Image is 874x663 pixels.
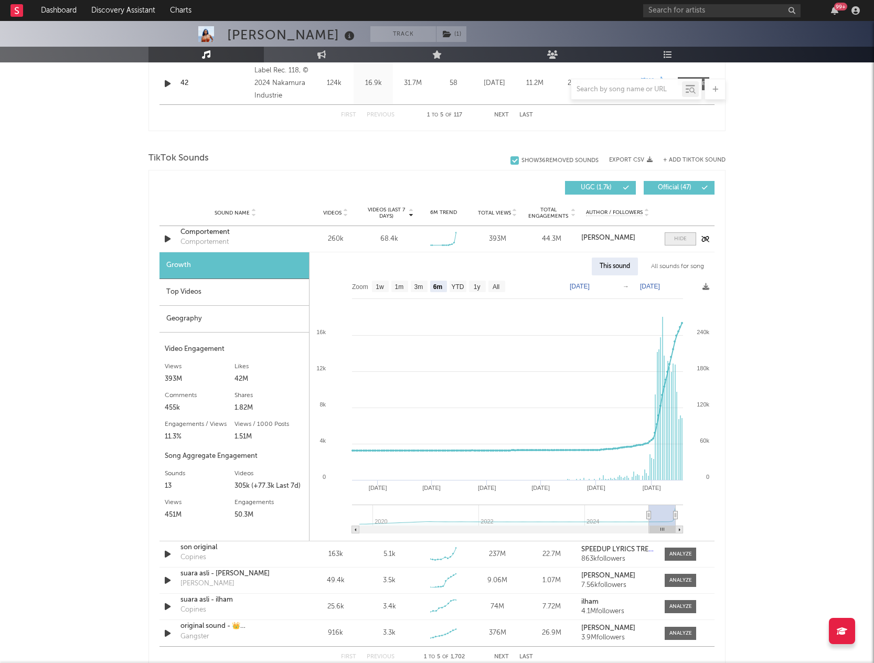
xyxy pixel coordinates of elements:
[235,431,304,443] div: 1.51M
[165,373,235,386] div: 393M
[473,575,522,586] div: 9.06M
[572,185,620,191] span: UGC ( 1.7k )
[165,418,235,431] div: Engagements / Views
[311,549,360,560] div: 163k
[165,389,235,402] div: Comments
[323,210,342,216] span: Videos
[180,552,206,563] div: Copines
[395,283,404,291] text: 1m
[316,329,326,335] text: 16k
[565,181,636,195] button: UGC(1.7k)
[581,598,599,605] strong: ilham
[834,3,847,10] div: 99 +
[581,546,654,553] a: SPEEDUP LYRICS TREND
[700,437,709,444] text: 60k
[643,485,661,491] text: [DATE]
[383,628,396,638] div: 3.3k
[581,625,654,632] a: [PERSON_NAME]
[159,306,309,333] div: Geography
[663,157,726,163] button: + Add TikTok Sound
[442,655,449,659] span: of
[527,234,576,244] div: 44.3M
[254,65,312,102] div: Label Rec. 118, © 2024 Nakamura Industrie
[436,26,467,42] span: ( 1 )
[165,450,304,463] div: Song Aggregate Engagement
[473,234,522,244] div: 393M
[644,181,715,195] button: Official(47)
[180,227,290,238] a: Comportement
[235,418,304,431] div: Views / 1000 Posts
[527,575,576,586] div: 1.07M
[165,343,304,356] div: Video Engagement
[581,625,635,632] strong: [PERSON_NAME]
[697,329,709,335] text: 240k
[235,509,304,521] div: 50.3M
[365,207,408,219] span: Videos (last 7 days)
[227,26,357,44] div: [PERSON_NAME]
[180,595,290,605] a: suara asli - ilham
[383,549,396,560] div: 5.1k
[165,496,235,509] div: Views
[623,283,629,290] text: →
[581,572,635,579] strong: [PERSON_NAME]
[311,234,360,244] div: 260k
[609,157,653,163] button: Export CSV
[527,628,576,638] div: 26.9M
[341,112,356,118] button: First
[570,283,590,290] text: [DATE]
[165,509,235,521] div: 451M
[165,480,235,493] div: 13
[571,85,682,94] input: Search by song name or URL
[341,654,356,660] button: First
[180,237,229,248] div: Comportement
[352,283,368,291] text: Zoom
[436,26,466,42] button: (1)
[473,602,522,612] div: 74M
[581,234,654,242] a: [PERSON_NAME]
[415,109,473,122] div: 1 5 117
[697,401,709,408] text: 120k
[311,575,360,586] div: 49.4k
[414,283,423,291] text: 3m
[527,207,570,219] span: Total Engagements
[581,598,654,606] a: ilham
[653,157,726,163] button: + Add TikTok Sound
[180,569,290,579] a: suara asli - [PERSON_NAME]
[706,474,709,480] text: 0
[521,157,599,164] div: Show 36 Removed Sounds
[433,283,442,291] text: 6m
[581,582,654,589] div: 7.56k followers
[519,112,533,118] button: Last
[581,234,635,241] strong: [PERSON_NAME]
[180,542,290,553] a: son original
[376,283,384,291] text: 1w
[581,634,654,641] div: 3.9M followers
[180,605,206,615] div: Copines
[235,402,304,414] div: 1.82M
[215,210,250,216] span: Sound Name
[643,258,712,275] div: All sounds for song
[640,283,660,290] text: [DATE]
[474,283,481,291] text: 1y
[519,654,533,660] button: Last
[180,621,290,632] div: original sound - 👑 [PERSON_NAME] 👑
[478,485,496,491] text: [DATE]
[587,485,605,491] text: [DATE]
[445,113,452,117] span: of
[592,258,638,275] div: This sound
[165,360,235,373] div: Views
[165,467,235,480] div: Sounds
[180,632,209,642] div: Gangster
[159,252,309,279] div: Growth
[235,467,304,480] div: Videos
[478,210,511,216] span: Total Views
[319,437,326,444] text: 4k
[586,209,643,216] span: Author / Followers
[531,485,550,491] text: [DATE]
[311,602,360,612] div: 25.6k
[180,579,235,589] div: [PERSON_NAME]
[527,549,576,560] div: 22.7M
